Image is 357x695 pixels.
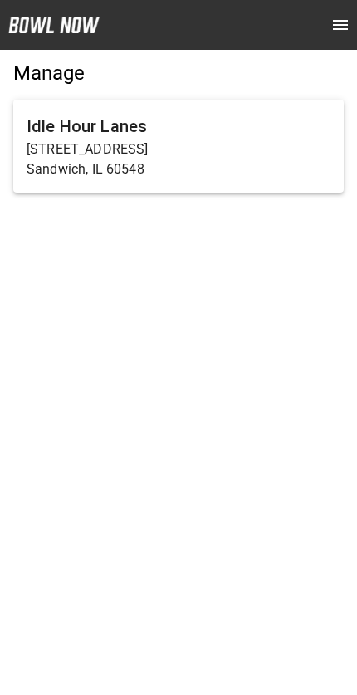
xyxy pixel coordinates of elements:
button: open drawer [324,8,357,42]
p: [STREET_ADDRESS] [27,139,330,159]
p: Sandwich, IL 60548 [27,159,330,179]
h6: Idle Hour Lanes [27,113,330,139]
img: logo [8,17,100,33]
h5: Manage [13,60,344,86]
